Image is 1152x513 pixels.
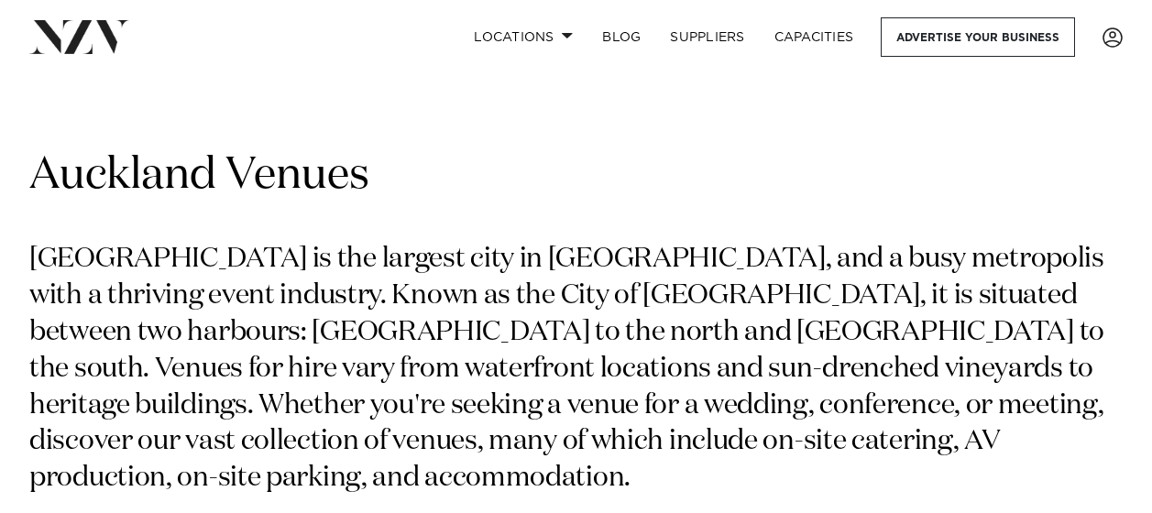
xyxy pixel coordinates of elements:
[459,17,587,57] a: Locations
[29,147,1123,205] h1: Auckland Venues
[655,17,759,57] a: SUPPLIERS
[587,17,655,57] a: BLOG
[29,20,129,53] img: nzv-logo.png
[29,242,1123,497] p: [GEOGRAPHIC_DATA] is the largest city in [GEOGRAPHIC_DATA], and a busy metropolis with a thriving...
[760,17,869,57] a: Capacities
[881,17,1075,57] a: Advertise your business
